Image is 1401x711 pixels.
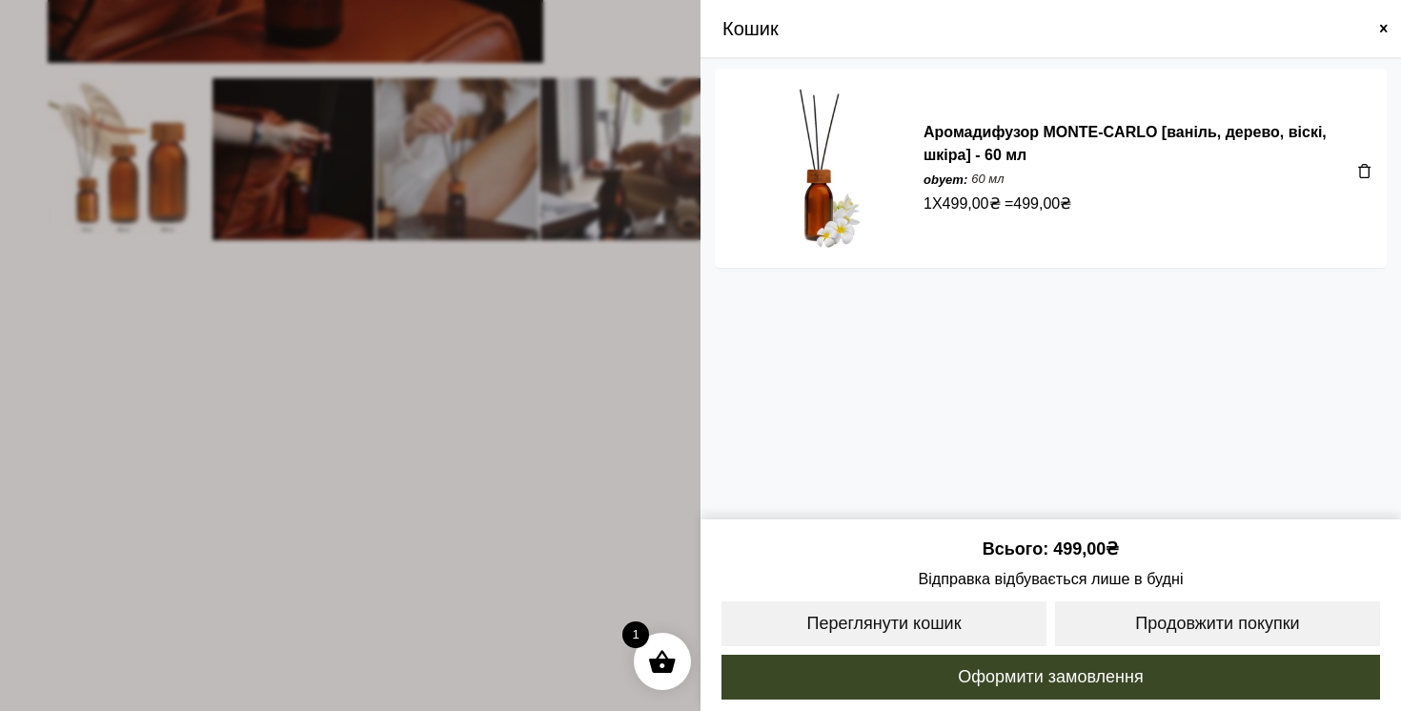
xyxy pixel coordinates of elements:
[924,193,932,215] span: 1
[924,124,1327,163] a: Аромадифузор MONTE-CARLO [ваніль, дерево, віскі, шкіра] - 60 мл
[720,567,1382,590] span: Відправка відбувається лише в будні
[720,653,1382,701] a: Оформити замовлення
[1106,539,1119,559] span: ₴
[971,171,1004,188] p: 60 мл
[1053,599,1382,648] a: Продовжити покупки
[924,193,1348,215] div: X
[983,539,1053,559] span: Всього
[1053,539,1119,559] bdi: 499,00
[943,195,1001,212] bdi: 499,00
[1005,193,1071,215] span: =
[720,599,1048,648] a: Переглянути кошик
[722,14,779,43] span: Кошик
[1060,193,1071,215] span: ₴
[924,171,967,190] dt: obyem:
[622,621,649,648] span: 1
[1013,195,1071,212] bdi: 499,00
[989,193,1001,215] span: ₴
